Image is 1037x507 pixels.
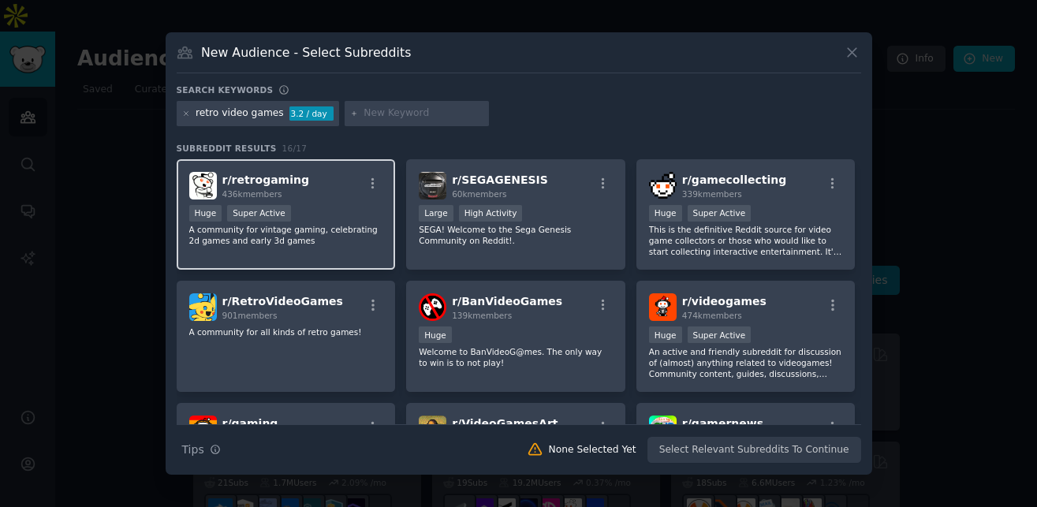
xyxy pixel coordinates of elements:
[189,172,217,199] img: retrogaming
[222,189,282,199] span: 436k members
[688,326,752,343] div: Super Active
[189,224,383,246] p: A community for vintage gaming, celebrating 2d games and early 3d games
[182,442,204,458] span: Tips
[452,173,548,186] span: r/ SEGAGENESIS
[196,106,284,121] div: retro video games
[452,189,506,199] span: 60k members
[452,311,512,320] span: 139k members
[682,417,763,430] span: r/ gamernews
[222,311,278,320] span: 901 members
[364,106,483,121] input: New Keyword
[222,417,278,430] span: r/ gaming
[222,173,310,186] span: r/ retrogaming
[649,224,843,257] p: This is the definitive Reddit source for video game collectors or those who would like to start c...
[177,84,274,95] h3: Search keywords
[682,295,767,308] span: r/ videogames
[549,443,636,457] div: None Selected Yet
[649,326,682,343] div: Huge
[177,143,277,154] span: Subreddit Results
[189,205,222,222] div: Huge
[682,311,742,320] span: 474k members
[189,326,383,337] p: A community for all kinds of retro games!
[282,144,308,153] span: 16 / 17
[649,293,677,321] img: videogames
[419,205,453,222] div: Large
[289,106,334,121] div: 3.2 / day
[419,326,452,343] div: Huge
[452,295,562,308] span: r/ BanVideoGames
[419,346,613,368] p: Welcome to BanVideoG@mes. The only way to win is to not play!
[649,172,677,199] img: gamecollecting
[688,205,752,222] div: Super Active
[682,173,786,186] span: r/ gamecollecting
[649,416,677,443] img: gamernews
[227,205,291,222] div: Super Active
[189,293,217,321] img: RetroVideoGames
[419,416,446,443] img: VideoGamesArt
[177,436,226,464] button: Tips
[222,295,343,308] span: r/ RetroVideoGames
[649,205,682,222] div: Huge
[419,293,446,321] img: BanVideoGames
[682,189,742,199] span: 339k members
[201,44,411,61] h3: New Audience - Select Subreddits
[649,346,843,379] p: An active and friendly subreddit for discussion of (almost) anything related to videogames! Commu...
[459,205,523,222] div: High Activity
[419,172,446,199] img: SEGAGENESIS
[189,416,217,443] img: gaming
[419,224,613,246] p: SEGA! Welcome to the Sega Genesis Community on Reddit!.
[452,417,558,430] span: r/ VideoGamesArt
